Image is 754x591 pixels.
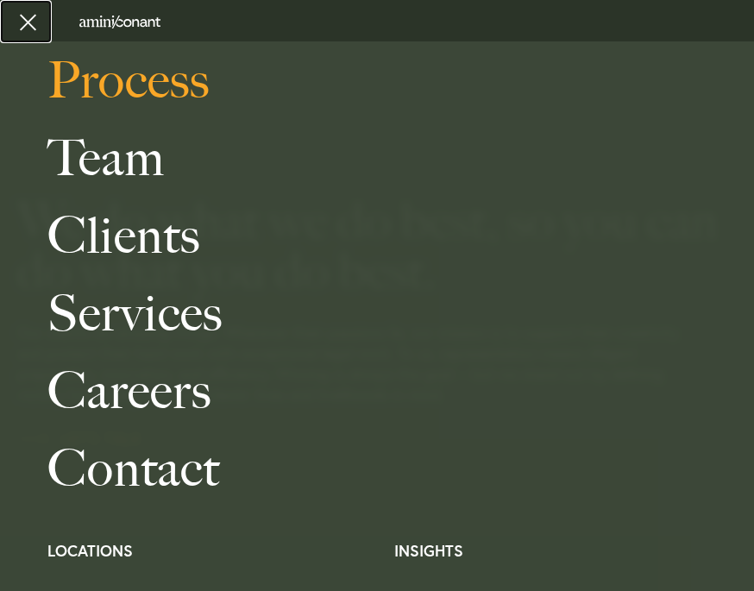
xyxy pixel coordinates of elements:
[47,540,133,561] a: Locations
[47,274,741,352] a: Services
[47,352,741,430] a: Careers
[47,430,741,507] a: Contact
[47,41,741,119] a: Process
[47,119,741,197] a: Team
[394,540,463,561] a: Insights
[47,197,741,274] a: Clients
[79,16,160,28] img: Amini & Conant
